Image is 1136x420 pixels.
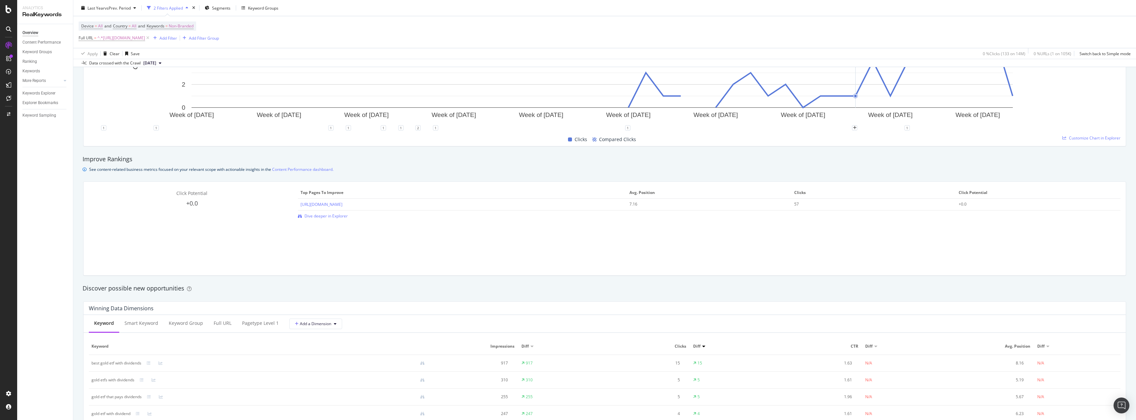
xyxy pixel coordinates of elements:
[599,135,636,143] span: Compared Clicks
[22,90,55,97] div: Keywords Explorer
[301,190,622,196] span: Top pages to improve
[22,29,38,36] div: Overview
[22,58,68,65] a: Ranking
[242,320,279,326] div: pagetype Level 1
[212,5,231,11] span: Segments
[433,125,438,131] div: 1
[191,5,196,11] div: times
[180,34,219,42] button: Add Filter Group
[697,411,700,417] div: 4
[147,23,164,29] span: Keywords
[91,343,428,349] span: Keyword
[144,3,191,13] button: 2 Filters Applied
[575,135,587,143] span: Clicks
[154,125,159,131] div: 1
[98,21,103,31] span: All
[519,111,563,118] text: Week of [DATE]
[165,23,168,29] span: =
[89,60,141,66] div: Data crossed with the Crawl
[104,23,111,29] span: and
[83,166,1127,173] div: info banner
[693,111,738,118] text: Week of [DATE]
[214,320,231,326] div: Full URL
[124,320,158,326] div: Smart Keyword
[779,394,852,400] div: 1.96
[381,125,386,131] div: 1
[1037,394,1044,400] div: N/A
[22,39,61,46] div: Content Performance
[606,111,651,118] text: Week of [DATE]
[865,394,872,400] div: N/A
[852,125,857,131] div: plus
[435,360,508,366] div: 917
[22,68,40,75] div: Keywords
[83,155,1127,164] div: Improve Rankings
[1077,48,1131,59] button: Switch back to Simple mode
[189,35,219,41] div: Add Filter Group
[625,125,630,131] div: 1
[248,5,278,11] div: Keyword Groups
[328,125,334,131] div: 1
[959,190,1116,196] span: Click Potential
[176,190,207,196] span: Click Potential
[88,51,98,56] div: Apply
[865,360,872,366] div: N/A
[101,125,106,131] div: 1
[346,125,351,131] div: 1
[432,111,476,118] text: Week of [DATE]
[295,321,331,326] span: Add a Dimension
[1037,377,1044,383] div: N/A
[131,51,140,56] div: Save
[89,11,1116,128] div: A chart.
[169,111,214,118] text: Week of [DATE]
[435,343,514,349] span: Impressions
[89,305,154,312] div: Winning Data Dimensions
[169,320,203,326] div: Keyword Group
[865,343,872,349] span: Diff
[607,360,680,366] div: 15
[186,199,198,207] span: +0.0
[951,411,1024,417] div: 6.23
[781,111,825,118] text: Week of [DATE]
[1037,360,1044,366] div: N/A
[141,59,164,67] button: [DATE]
[779,343,858,349] span: CTR
[79,3,139,13] button: Last YearvsPrev. Period
[629,190,787,196] span: Avg. Position
[298,213,348,219] a: Dive deeper in Explorer
[1114,398,1129,413] div: Open Intercom Messenger
[1069,135,1120,141] span: Customize Chart in Explorer
[697,377,700,383] div: 5
[435,377,508,383] div: 310
[22,49,52,56] div: Keyword Groups
[91,411,130,417] div: gold etf with dividend
[304,213,348,219] span: Dive deeper in Explorer
[132,21,136,31] span: All
[1080,51,1131,56] div: Switch back to Simple mode
[697,394,700,400] div: 5
[435,394,508,400] div: 255
[794,190,952,196] span: Clicks
[865,377,872,383] div: N/A
[526,377,533,383] div: 310
[22,112,56,119] div: Keyword Sampling
[154,5,183,11] div: 2 Filters Applied
[607,343,686,349] span: Clicks
[951,343,1030,349] span: Avg. Position
[398,125,404,131] div: 1
[951,394,1024,400] div: 5.67
[955,111,1000,118] text: Week of [DATE]
[1062,135,1120,141] a: Customize Chart in Explorer
[22,29,68,36] a: Overview
[779,411,852,417] div: 1.61
[289,319,342,329] button: Add a Dimension
[344,111,389,118] text: Week of [DATE]
[301,202,342,207] a: [URL][DOMAIN_NAME]
[97,33,145,43] span: ^.*[URL][DOMAIN_NAME]
[143,60,156,66] span: 2025 Aug. 11th
[113,23,127,29] span: Country
[182,104,185,111] text: 0
[779,377,852,383] div: 1.61
[607,394,680,400] div: 5
[202,3,233,13] button: Segments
